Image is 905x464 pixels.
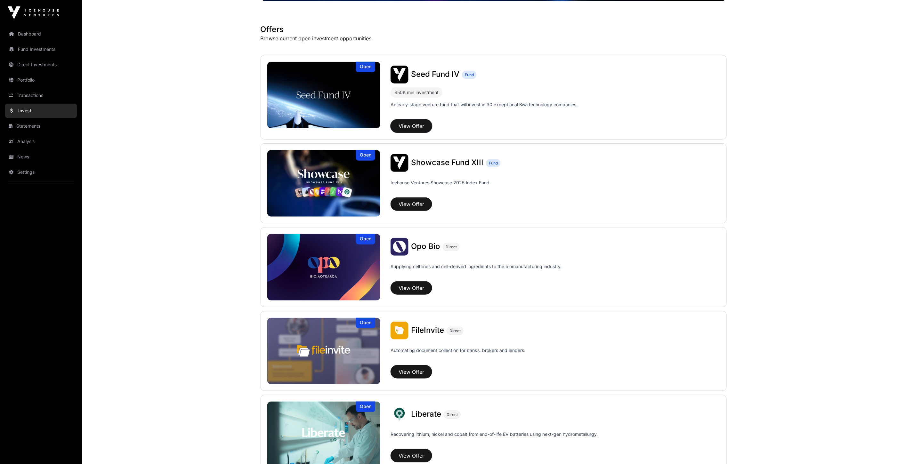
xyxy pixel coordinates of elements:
[391,281,432,295] button: View Offer
[5,104,77,118] a: Invest
[356,234,375,244] div: Open
[391,238,408,256] img: Opo Bio
[391,347,525,363] p: Automating document collection for banks, brokers and lenders.
[391,431,598,446] p: Recovering lithium, nickel and cobalt from end-of-life EV batteries using next-gen hydrometallurgy.
[411,243,440,251] a: Opo Bio
[8,6,59,19] img: Icehouse Ventures Logo
[261,24,727,35] h1: Offers
[391,101,578,108] p: An early-stage venture fund that will invest in 30 exceptional Kiwi technology companies.
[267,318,381,384] img: FileInvite
[267,150,381,217] img: Showcase Fund XIII
[5,150,77,164] a: News
[394,89,439,96] div: $50K min investment
[411,158,483,167] span: Showcase Fund XIII
[411,326,444,335] a: FileInvite
[261,35,727,42] p: Browse current open investment opportunities.
[391,365,432,379] button: View Offer
[5,165,77,179] a: Settings
[391,405,408,423] img: Liberate
[411,410,441,419] a: Liberate
[356,318,375,328] div: Open
[391,197,432,211] button: View Offer
[356,62,375,72] div: Open
[447,412,458,417] span: Direct
[391,263,562,270] p: Supplying cell lines and cell-derived ingredients to the biomanufacturing industry.
[5,27,77,41] a: Dashboard
[391,449,432,462] button: View Offer
[873,433,905,464] iframe: Chat Widget
[267,234,381,300] img: Opo Bio
[411,242,440,251] span: Opo Bio
[267,150,381,217] a: Showcase Fund XIIIOpen
[411,409,441,419] span: Liberate
[391,87,442,98] div: $50K min investment
[391,66,408,84] img: Seed Fund IV
[446,244,457,250] span: Direct
[267,234,381,300] a: Opo BioOpen
[267,318,381,384] a: FileInviteOpen
[449,328,461,333] span: Direct
[465,72,474,77] span: Fund
[5,134,77,148] a: Analysis
[391,180,491,186] p: Icehouse Ventures Showcase 2025 Index Fund.
[267,62,381,128] a: Seed Fund IVOpen
[356,150,375,161] div: Open
[391,119,432,133] button: View Offer
[5,42,77,56] a: Fund Investments
[391,154,408,172] img: Showcase Fund XIII
[356,402,375,412] div: Open
[411,69,459,79] span: Seed Fund IV
[489,161,498,166] span: Fund
[5,119,77,133] a: Statements
[5,58,77,72] a: Direct Investments
[5,88,77,102] a: Transactions
[411,325,444,335] span: FileInvite
[5,73,77,87] a: Portfolio
[391,322,408,340] img: FileInvite
[411,159,483,167] a: Showcase Fund XIII
[267,62,381,128] img: Seed Fund IV
[411,70,459,79] a: Seed Fund IV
